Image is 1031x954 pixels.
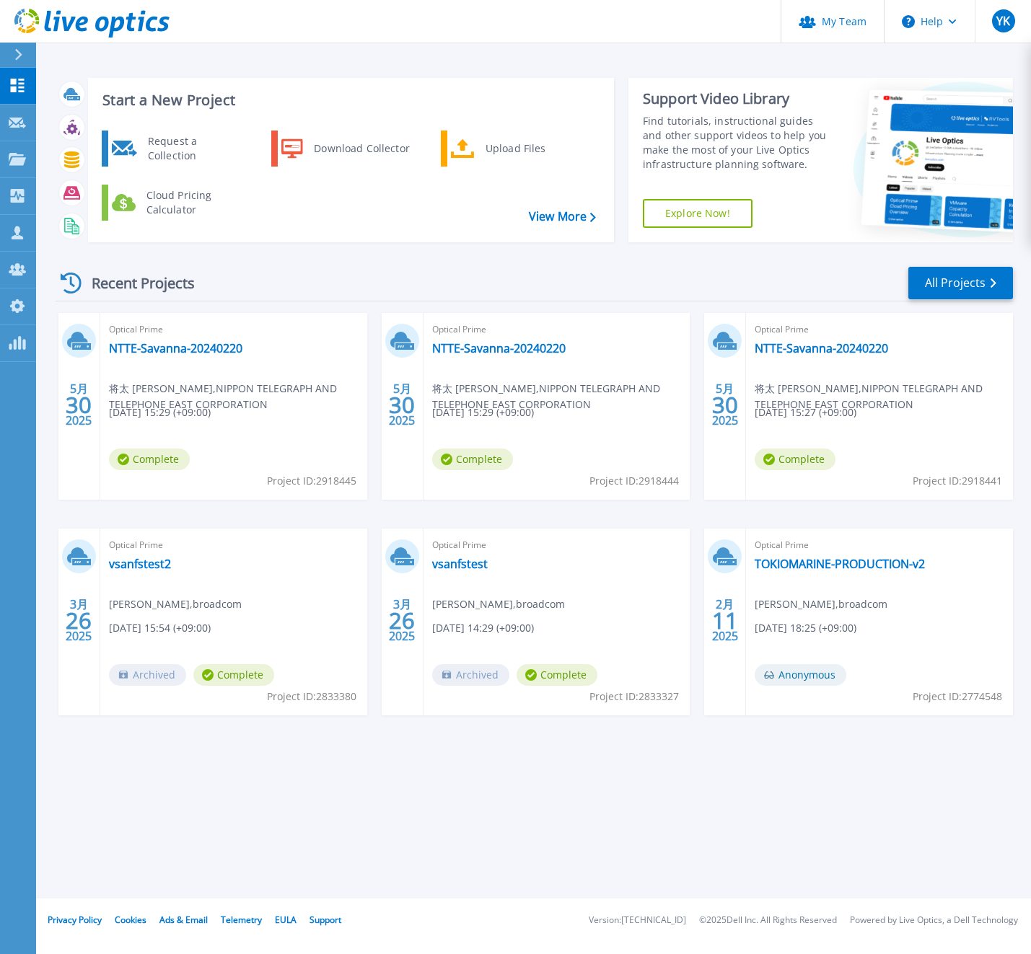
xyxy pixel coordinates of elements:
[109,405,211,420] span: [DATE] 15:29 (+09:00)
[221,914,262,926] a: Telemetry
[755,322,1004,337] span: Optical Prime
[66,614,92,627] span: 26
[109,341,242,355] a: NTTE-Savanna-20240220
[109,322,359,337] span: Optical Prime
[913,473,1002,489] span: Project ID: 2918441
[699,916,837,925] li: © 2025 Dell Inc. All Rights Reserved
[310,914,341,926] a: Support
[109,381,367,412] span: 将太 [PERSON_NAME] , NIPPON TELEGRAPH AND TELEPHONE EAST CORPORATION
[159,914,208,926] a: Ads & Email
[65,594,92,647] div: 3月 2025
[109,449,190,470] span: Complete
[66,399,92,411] span: 30
[432,449,513,470] span: Complete
[517,664,597,686] span: Complete
[529,210,596,224] a: View More
[109,620,211,636] span: [DATE] 15:54 (+09:00)
[441,131,589,167] a: Upload Files
[102,92,595,108] h3: Start a New Project
[908,267,1013,299] a: All Projects
[711,594,739,647] div: 2月 2025
[755,341,888,355] a: NTTE-Savanna-20240220
[589,689,679,705] span: Project ID: 2833327
[755,620,856,636] span: [DATE] 18:25 (+09:00)
[139,188,246,217] div: Cloud Pricing Calculator
[109,664,186,686] span: Archived
[109,537,359,553] span: Optical Prime
[712,614,738,627] span: 11
[48,914,102,926] a: Privacy Policy
[388,594,416,647] div: 3月 2025
[432,620,534,636] span: [DATE] 14:29 (+09:00)
[755,596,887,612] span: [PERSON_NAME] , broadcom
[115,914,146,926] a: Cookies
[109,557,171,571] a: vsanfstest2
[388,379,416,431] div: 5月 2025
[109,596,242,612] span: [PERSON_NAME] , broadcom
[102,131,250,167] a: Request a Collection
[755,381,1013,412] span: 将太 [PERSON_NAME] , NIPPON TELEGRAPH AND TELEPHONE EAST CORPORATION
[643,89,835,108] div: Support Video Library
[389,614,415,627] span: 26
[643,114,835,172] div: Find tutorials, instructional guides and other support videos to help you make the most of your L...
[755,537,1004,553] span: Optical Prime
[307,134,416,163] div: Download Collector
[267,473,356,489] span: Project ID: 2918445
[643,199,753,228] a: Explore Now!
[432,322,682,337] span: Optical Prime
[711,379,739,431] div: 5月 2025
[271,131,419,167] a: Download Collector
[755,664,846,686] span: Anonymous
[755,557,925,571] a: TOKIOMARINE-PRODUCTION-v2
[432,381,690,412] span: 将太 [PERSON_NAME] , NIPPON TELEGRAPH AND TELEPHONE EAST CORPORATION
[389,399,415,411] span: 30
[755,449,835,470] span: Complete
[589,473,679,489] span: Project ID: 2918444
[432,537,682,553] span: Optical Prime
[755,405,856,420] span: [DATE] 15:27 (+09:00)
[275,914,297,926] a: EULA
[712,399,738,411] span: 30
[432,596,565,612] span: [PERSON_NAME] , broadcom
[141,134,246,163] div: Request a Collection
[267,689,356,705] span: Project ID: 2833380
[432,664,509,686] span: Archived
[478,134,585,163] div: Upload Files
[996,15,1010,27] span: YK
[432,341,566,355] a: NTTE-Savanna-20240220
[589,916,686,925] li: Version: [TECHNICAL_ID]
[56,265,214,301] div: Recent Projects
[65,379,92,431] div: 5月 2025
[913,689,1002,705] span: Project ID: 2774548
[432,557,488,571] a: vsanfstest
[193,664,274,686] span: Complete
[102,185,250,221] a: Cloud Pricing Calculator
[432,405,534,420] span: [DATE] 15:29 (+09:00)
[850,916,1018,925] li: Powered by Live Optics, a Dell Technology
